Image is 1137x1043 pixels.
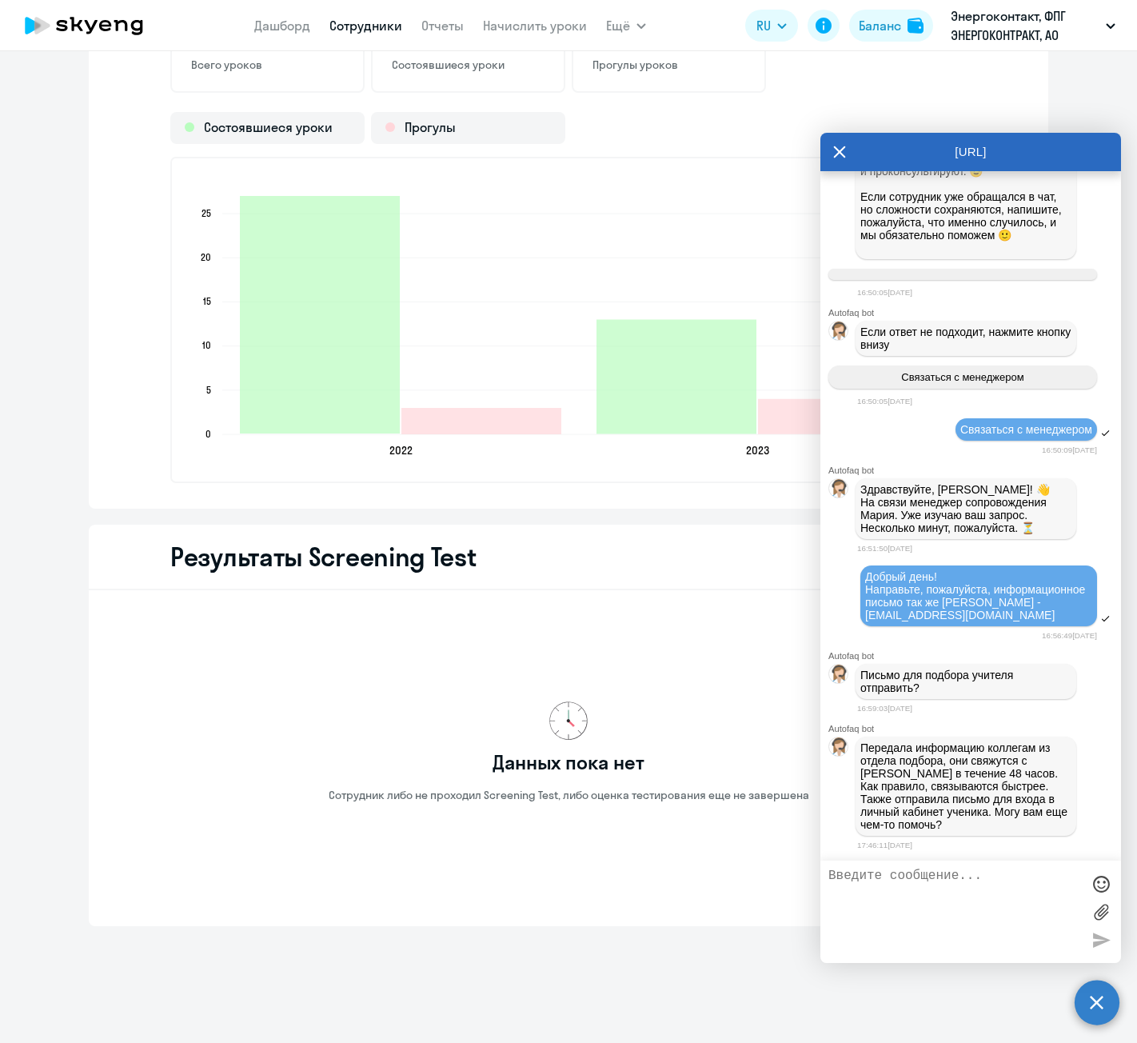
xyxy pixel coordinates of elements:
[1089,900,1113,924] label: Лимит 10 файлов
[606,16,630,35] span: Ещё
[329,788,809,802] p: Сотрудник либо не проходил Screening Test, либо оценка тестирования еще не завершена
[421,18,464,34] a: Отчеты
[206,384,211,396] text: 5
[829,665,849,688] img: bot avatar
[392,58,545,72] p: Состоявшиеся уроки
[829,322,849,345] img: bot avatar
[828,366,1097,389] button: Связаться с менеджером
[549,701,588,740] img: no-data
[745,10,798,42] button: RU
[849,10,933,42] button: Балансbalance
[857,544,912,553] time: 16:51:50[DATE]
[401,408,561,434] path: 2022-12-18T21:00:00.000Z Прогулы 3
[483,18,587,34] a: Начислить уроки
[857,288,912,297] time: 16:50:05[DATE]
[170,541,477,573] h2: Результаты Screening Test
[201,251,211,263] text: 20
[943,6,1123,45] button: Энергоконтакт, ФПГ ЭНЕРГОКОНТРАКТ, АО
[860,326,1074,351] span: Если ответ не подходит, нажмите кнопку внизу
[493,749,644,775] h3: Данных пока нет
[758,399,918,434] path: 2023-05-22T21:00:00.000Z Прогулы 4
[908,18,924,34] img: balance
[901,371,1023,383] span: Связаться с менеджером
[205,428,211,440] text: 0
[829,479,849,502] img: bot avatar
[951,6,1099,45] p: Энергоконтакт, ФПГ ЭНЕРГОКОНТРАКТ, АО
[859,16,901,35] div: Баланс
[860,483,1071,534] p: Здравствуйте, [PERSON_NAME]! 👋 ﻿На связи менеджер сопровождения Мария. Уже изучаю ваш запрос. Нес...
[860,669,1071,694] p: Письмо для подбора учителя отправить?
[829,737,849,761] img: bot avatar
[1042,446,1097,454] time: 16:50:09[DATE]
[828,724,1121,733] div: Autofaq bot
[329,18,402,34] a: Сотрудники
[756,16,771,35] span: RU
[371,112,565,144] div: Прогулы
[201,207,211,219] text: 25
[1042,631,1097,640] time: 16:56:49[DATE]
[857,704,912,713] time: 16:59:03[DATE]
[857,397,912,406] time: 16:50:05[DATE]
[828,308,1121,318] div: Autofaq bot
[170,112,365,144] div: Состоявшиеся уроки
[191,58,344,72] p: Всего уроков
[746,443,769,458] text: 2023
[865,570,1088,621] span: Добрый день! Направьте, пожалуйста, информационное письмо так же [PERSON_NAME] - [EMAIL_ADDRESS][...
[203,295,211,307] text: 15
[240,196,400,434] path: 2022-12-18T21:00:00.000Z Состоявшиеся уроки 27
[592,58,745,72] p: Прогулы уроков
[202,339,211,351] text: 10
[828,651,1121,661] div: Autofaq bot
[857,841,912,849] time: 17:46:11[DATE]
[596,320,756,434] path: 2023-05-22T21:00:00.000Z Состоявшиеся уроки 13
[254,18,310,34] a: Дашборд
[860,741,1071,831] p: Передала информацию коллегам из отдела подбора, они свяжутся с [PERSON_NAME] в течение 48 часов. ...
[389,443,413,458] text: 2022
[606,10,646,42] button: Ещё
[828,466,1121,475] div: Autofaq bot
[960,423,1092,436] span: Связаться с менеджером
